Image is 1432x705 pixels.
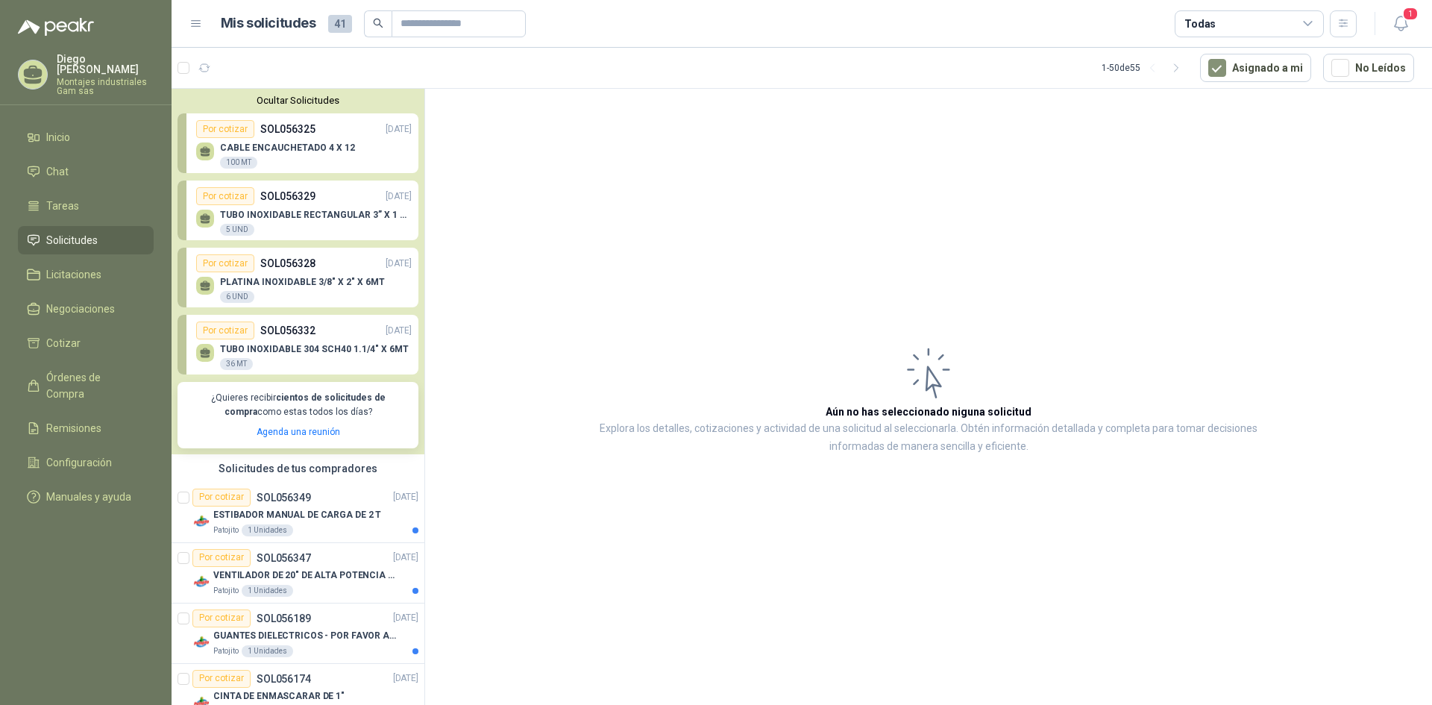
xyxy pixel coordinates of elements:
[57,78,154,95] p: Montajes industriales Gam sas
[196,120,254,138] div: Por cotizar
[393,551,418,565] p: [DATE]
[826,404,1031,420] h3: Aún no has seleccionado niguna solicitud
[213,524,239,536] p: Patojito
[172,604,424,664] a: Por cotizarSOL056189[DATE] Company LogoGUANTES DIELECTRICOS - POR FAVOR ADJUNTAR SU FICHA TECNICA...
[213,568,399,583] p: VENTILADOR DE 20" DE ALTA POTENCIA PARA ANCLAR A LA PARED
[220,344,409,354] p: TUBO INOXIDABLE 304 SCH40 1.1/4" X 6MT
[1200,54,1311,82] button: Asignado a mi
[46,301,115,317] span: Negociaciones
[18,414,154,442] a: Remisiones
[18,157,154,186] a: Chat
[46,232,98,248] span: Solicitudes
[57,54,154,75] p: Diego [PERSON_NAME]
[178,181,418,240] a: Por cotizarSOL056329[DATE] TUBO INOXIDABLE RECTANGULAR 3” X 1 ½” X 1/8 X 6 MTS5 UND
[18,260,154,289] a: Licitaciones
[46,163,69,180] span: Chat
[18,295,154,323] a: Negociaciones
[46,129,70,145] span: Inicio
[1323,54,1414,82] button: No Leídos
[172,89,424,454] div: Ocultar SolicitudesPor cotizarSOL056325[DATE] CABLE ENCAUCHETADO 4 X 12100 MTPor cotizarSOL056329...
[172,483,424,543] a: Por cotizarSOL056349[DATE] Company LogoESTIBADOR MANUAL DE CARGA DE 2 TPatojito1 Unidades
[221,13,316,34] h1: Mis solicitudes
[18,483,154,511] a: Manuales y ayuda
[18,329,154,357] a: Cotizar
[18,448,154,477] a: Configuración
[1102,56,1188,80] div: 1 - 50 de 55
[260,255,315,272] p: SOL056328
[328,15,352,33] span: 41
[213,629,399,643] p: GUANTES DIELECTRICOS - POR FAVOR ADJUNTAR SU FICHA TECNICA
[192,633,210,651] img: Company Logo
[46,489,131,505] span: Manuales y ayuda
[18,123,154,151] a: Inicio
[242,585,293,597] div: 1 Unidades
[213,689,345,704] p: CINTA DE ENMASCARAR DE 1"
[393,671,418,686] p: [DATE]
[242,524,293,536] div: 1 Unidades
[192,513,210,530] img: Company Logo
[196,187,254,205] div: Por cotizar
[257,674,311,684] p: SOL056174
[224,392,386,417] b: cientos de solicitudes de compra
[186,391,409,419] p: ¿Quieres recibir como estas todos los días?
[257,492,311,503] p: SOL056349
[46,454,112,471] span: Configuración
[386,257,412,271] p: [DATE]
[260,322,315,339] p: SOL056332
[46,266,101,283] span: Licitaciones
[213,645,239,657] p: Patojito
[257,553,311,563] p: SOL056347
[1387,10,1414,37] button: 1
[18,18,94,36] img: Logo peakr
[260,121,315,137] p: SOL056325
[192,670,251,688] div: Por cotizar
[192,573,210,591] img: Company Logo
[196,322,254,339] div: Por cotizar
[242,645,293,657] div: 1 Unidades
[178,113,418,173] a: Por cotizarSOL056325[DATE] CABLE ENCAUCHETADO 4 X 12100 MT
[213,508,381,522] p: ESTIBADOR MANUAL DE CARGA DE 2 T
[192,549,251,567] div: Por cotizar
[192,489,251,507] div: Por cotizar
[46,369,139,402] span: Órdenes de Compra
[386,122,412,137] p: [DATE]
[46,420,101,436] span: Remisiones
[257,613,311,624] p: SOL056189
[196,254,254,272] div: Por cotizar
[220,358,253,370] div: 36 MT
[18,192,154,220] a: Tareas
[386,189,412,204] p: [DATE]
[393,490,418,504] p: [DATE]
[178,95,418,106] button: Ocultar Solicitudes
[213,585,239,597] p: Patojito
[46,335,81,351] span: Cotizar
[172,543,424,604] a: Por cotizarSOL056347[DATE] Company LogoVENTILADOR DE 20" DE ALTA POTENCIA PARA ANCLAR A LA PAREDP...
[178,315,418,375] a: Por cotizarSOL056332[DATE] TUBO INOXIDABLE 304 SCH40 1.1/4" X 6MT36 MT
[220,277,385,287] p: PLATINA INOXIDABLE 3/8" X 2" X 6MT
[257,427,340,437] a: Agenda una reunión
[574,420,1283,456] p: Explora los detalles, cotizaciones y actividad de una solicitud al seleccionarla. Obtén informaci...
[172,454,424,483] div: Solicitudes de tus compradores
[18,363,154,408] a: Órdenes de Compra
[178,248,418,307] a: Por cotizarSOL056328[DATE] PLATINA INOXIDABLE 3/8" X 2" X 6MT6 UND
[1184,16,1216,32] div: Todas
[393,611,418,625] p: [DATE]
[1402,7,1419,21] span: 1
[18,226,154,254] a: Solicitudes
[192,610,251,627] div: Por cotizar
[220,210,412,220] p: TUBO INOXIDABLE RECTANGULAR 3” X 1 ½” X 1/8 X 6 MTS
[373,18,383,28] span: search
[260,188,315,204] p: SOL056329
[220,157,257,169] div: 100 MT
[386,324,412,338] p: [DATE]
[46,198,79,214] span: Tareas
[220,142,355,153] p: CABLE ENCAUCHETADO 4 X 12
[220,291,254,303] div: 6 UND
[220,224,254,236] div: 5 UND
